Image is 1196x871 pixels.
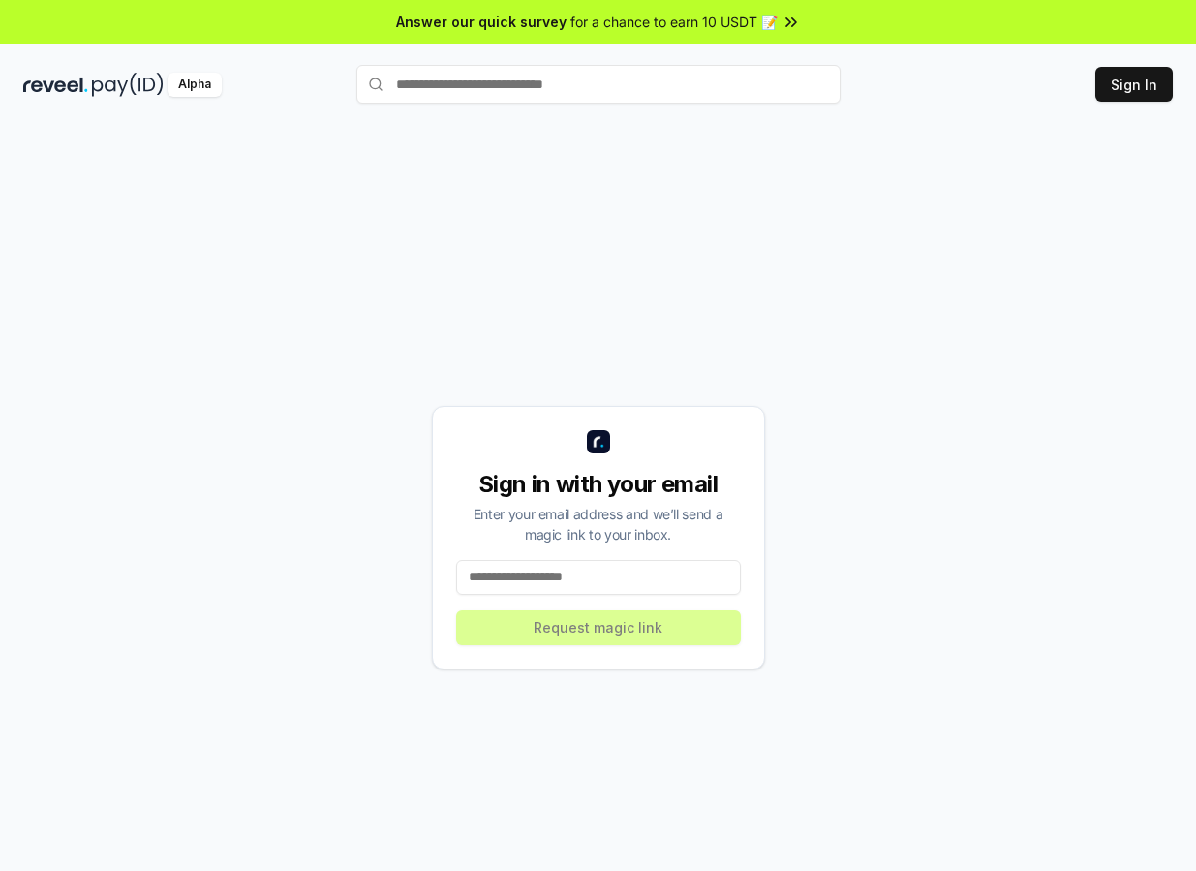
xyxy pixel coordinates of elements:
[1095,67,1173,102] button: Sign In
[396,12,567,32] span: Answer our quick survey
[92,73,164,97] img: pay_id
[570,12,778,32] span: for a chance to earn 10 USDT 📝
[456,469,741,500] div: Sign in with your email
[456,504,741,544] div: Enter your email address and we’ll send a magic link to your inbox.
[168,73,222,97] div: Alpha
[23,73,88,97] img: reveel_dark
[587,430,610,453] img: logo_small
